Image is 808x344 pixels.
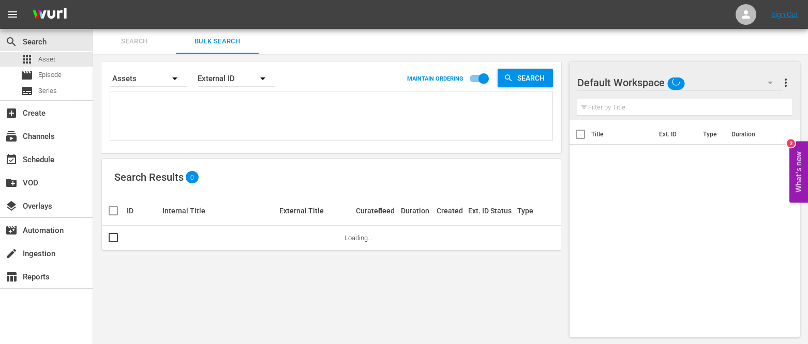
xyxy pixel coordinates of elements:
th: Type [697,120,725,149]
button: more_vert [780,70,792,95]
span: Episode [38,70,62,80]
div: Feed [378,207,397,215]
div: Status [490,207,514,215]
span: Episode [21,69,33,82]
span: Search [99,36,170,48]
div: Default Workspace [577,68,783,97]
span: Search [513,69,553,87]
div: Assets [110,64,187,93]
button: Open Feedback Widget [789,142,808,203]
span: Asset [21,53,33,66]
span: Ingestion [5,247,18,260]
span: Channels [5,130,18,143]
a: Sign Out [771,10,798,19]
div: External Title [279,207,353,215]
div: Created [437,207,465,215]
span: Search Results [114,171,184,183]
span: Automation [5,224,18,237]
button: Search [498,69,553,87]
div: Internal Title [162,207,276,215]
div: Type [517,207,532,215]
span: Series [38,86,57,96]
span: Bulk Search [182,36,252,48]
span: VOD [5,177,18,189]
div: Duration [401,207,433,215]
span: Series [21,85,33,97]
span: Loading... [345,234,372,242]
div: 2 [787,139,795,148]
span: Create [5,107,18,119]
div: External ID [198,64,275,93]
div: Curated [356,207,375,215]
span: menu [6,8,19,21]
span: Search [5,36,18,48]
th: Title [591,120,653,149]
span: 0 [186,174,199,181]
p: MAINTAIN ORDERING [407,75,463,82]
span: Asset [38,54,55,65]
div: Ext. ID [468,207,487,215]
div: ID [127,207,159,215]
th: Duration [725,120,787,149]
span: Schedule [5,153,18,166]
span: Overlays [5,200,18,212]
span: more_vert [780,76,792,89]
th: Ext. ID [653,120,696,149]
img: ans4CAIJ8jUAAAAAAAAAAAAAAAAAAAAAAAAgQb4GAAAAAAAAAAAAAAAAAAAAAAAAJMjXAAAAAAAAAAAAAAAAAAAAAAAAgAT5G... [25,3,74,27]
span: Reports [5,271,18,283]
